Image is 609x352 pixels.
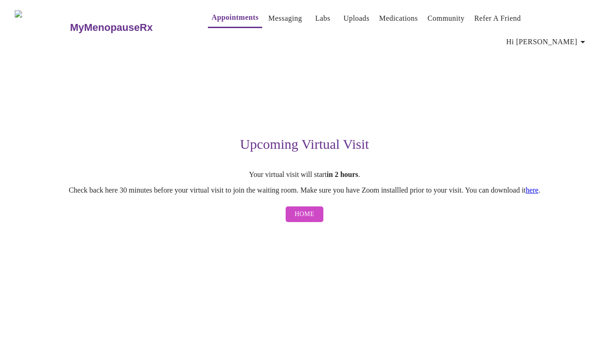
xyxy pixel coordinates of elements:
[295,209,315,220] span: Home
[21,170,588,179] p: Your virtual visit will start .
[474,12,521,25] a: Refer a Friend
[506,35,588,48] span: Hi [PERSON_NAME]
[315,12,330,25] a: Labs
[379,12,418,25] a: Medications
[15,10,69,45] img: MyMenopauseRx Logo
[471,9,525,28] button: Refer a Friend
[268,12,302,25] a: Messaging
[70,22,153,34] h3: MyMenopauseRx
[21,136,588,152] h3: Upcoming Virtual Visit
[327,170,358,178] strong: in 2 hours
[212,11,259,24] a: Appointments
[427,12,465,25] a: Community
[208,8,262,28] button: Appointments
[264,9,305,28] button: Messaging
[424,9,468,28] button: Community
[340,9,373,28] button: Uploads
[286,206,324,223] button: Home
[503,33,592,51] button: Hi [PERSON_NAME]
[21,186,588,194] p: Check back here 30 minutes before your virtual visit to join the waiting room. Make sure you have...
[344,12,370,25] a: Uploads
[375,9,421,28] button: Medications
[308,9,338,28] button: Labs
[283,202,326,227] a: Home
[526,186,539,194] a: here
[69,12,190,44] a: MyMenopauseRx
